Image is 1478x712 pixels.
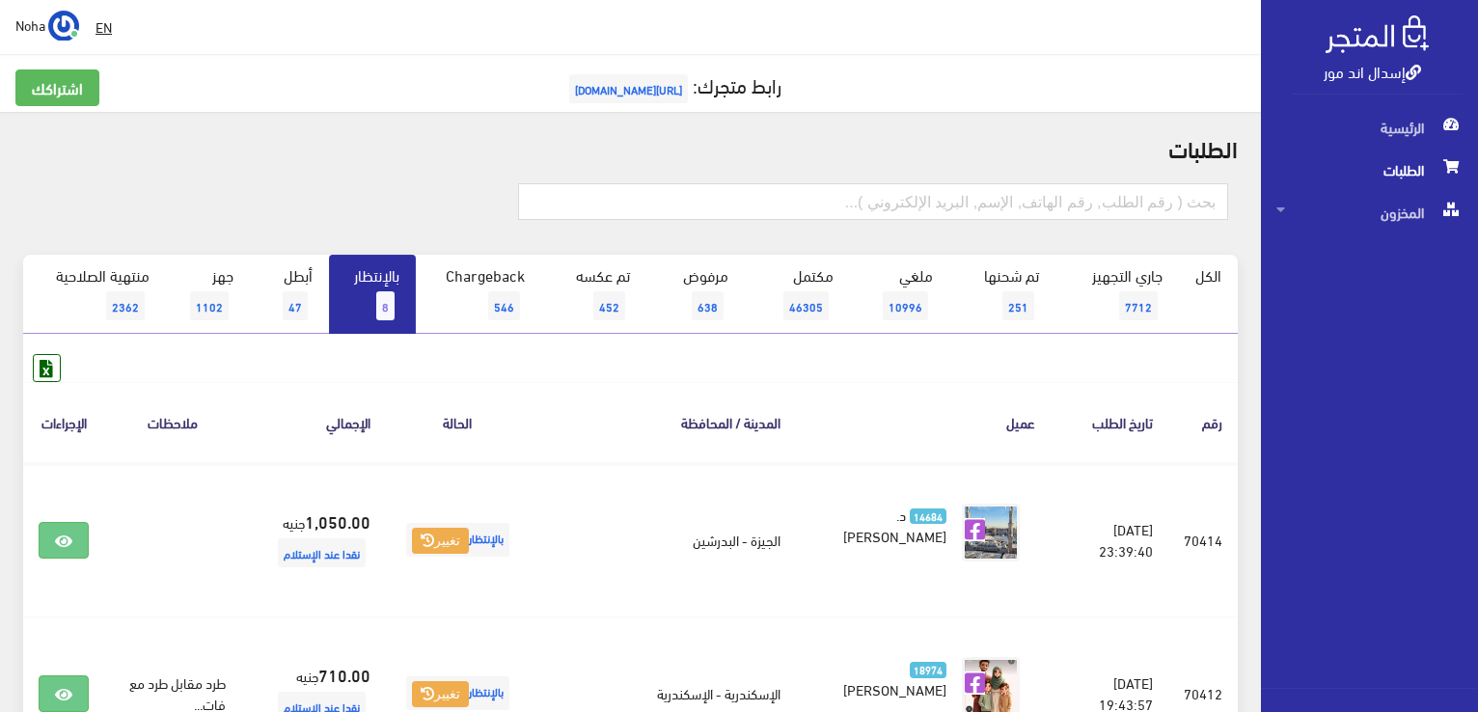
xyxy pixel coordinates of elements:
[518,183,1228,220] input: بحث ( رقم الطلب, رقم الهاتف, الإسم, البريد اﻹلكتروني )...
[530,463,797,617] td: الجيزة - البدرشين
[1055,255,1180,334] a: جاري التجهيز7712
[23,135,1238,160] h2: الطلبات
[406,676,509,710] span: بالإنتظار
[783,291,829,320] span: 46305
[412,528,469,555] button: تغيير
[329,255,416,334] a: بالإنتظار8
[241,382,386,462] th: اﻹجمالي
[569,74,688,103] span: [URL][DOMAIN_NAME]
[883,291,928,320] span: 10996
[1326,15,1429,53] img: .
[190,291,229,320] span: 1102
[412,681,469,708] button: تغيير
[88,10,120,44] a: EN
[488,291,520,320] span: 546
[406,523,509,557] span: بالإنتظار
[1324,57,1421,85] a: إسدال اند مور
[827,504,946,546] a: 14684 د.[PERSON_NAME]
[1119,291,1158,320] span: 7712
[843,675,946,702] span: [PERSON_NAME]
[15,10,79,41] a: ... Noha
[416,255,541,334] a: Chargeback546
[318,662,370,687] strong: 710.00
[949,255,1055,334] a: تم شحنها251
[962,504,1020,561] img: picture
[1276,106,1463,149] span: الرئيسية
[541,255,646,334] a: تم عكسه452
[104,382,241,462] th: ملاحظات
[386,382,530,462] th: الحالة
[376,291,395,320] span: 8
[250,255,329,334] a: أبطل47
[646,255,745,334] a: مرفوض638
[23,255,166,334] a: منتهية الصلاحية2362
[745,255,850,334] a: مكتمل46305
[1051,382,1168,462] th: تاريخ الطلب
[1276,149,1463,191] span: الطلبات
[15,13,45,37] span: Noha
[1261,191,1478,233] a: المخزون
[106,291,145,320] span: 2362
[1168,463,1238,617] td: 70414
[910,662,947,678] span: 18974
[241,463,386,617] td: جنيه
[796,382,1051,462] th: عميل
[1168,382,1238,462] th: رقم
[1002,291,1034,320] span: 251
[166,255,250,334] a: جهز1102
[48,11,79,41] img: ...
[15,69,99,106] a: اشتراكك
[1261,106,1478,149] a: الرئيسية
[827,657,946,699] a: 18974 [PERSON_NAME]
[843,501,946,549] span: د.[PERSON_NAME]
[530,382,797,462] th: المدينة / المحافظة
[278,538,366,567] span: نقدا عند الإستلام
[305,508,370,534] strong: 1,050.00
[23,580,96,653] iframe: Drift Widget Chat Controller
[1276,191,1463,233] span: المخزون
[96,14,112,39] u: EN
[692,291,724,320] span: 638
[850,255,949,334] a: ملغي10996
[283,291,308,320] span: 47
[1261,149,1478,191] a: الطلبات
[910,508,947,525] span: 14684
[1179,255,1238,295] a: الكل
[23,382,104,462] th: الإجراءات
[1051,463,1168,617] td: [DATE] 23:39:40
[564,67,781,102] a: رابط متجرك:[URL][DOMAIN_NAME]
[593,291,625,320] span: 452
